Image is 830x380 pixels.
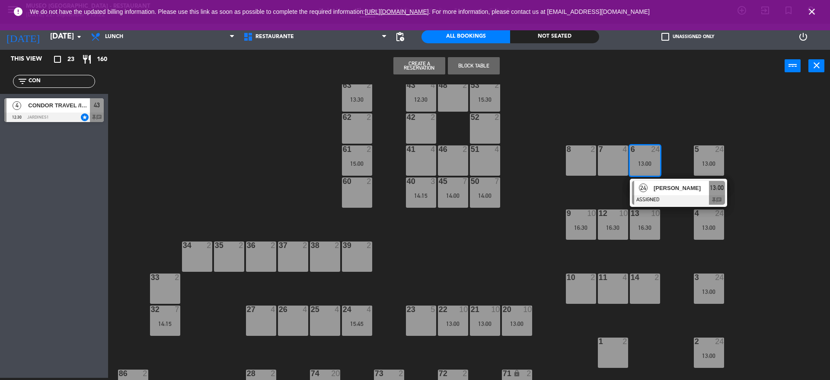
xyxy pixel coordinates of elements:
button: power_input [785,59,801,72]
div: 2 [399,370,404,377]
div: 2 [495,81,500,89]
div: 2 [271,370,276,377]
div: 3 [431,177,436,185]
div: 14:00 [438,193,468,199]
div: 13:00 [630,161,660,167]
div: 2 [271,242,276,249]
div: 2 [463,145,468,153]
span: 24 [639,184,648,192]
div: 24 [715,338,724,345]
i: restaurant [82,54,92,64]
div: 10 [651,209,660,217]
div: This view [4,54,62,64]
label: Unassigned only [661,33,714,41]
span: Lunch [105,34,123,40]
div: 2 [367,177,372,185]
div: 14:15 [406,193,436,199]
div: 16:30 [630,225,660,231]
div: 4 [367,306,372,313]
a: . For more information, please contact us at [EMAIL_ADDRESS][DOMAIN_NAME] [429,8,650,15]
div: 7 [495,177,500,185]
div: 2 [463,370,468,377]
div: 10 [619,209,628,217]
div: 7 [463,177,468,185]
div: 24 [715,209,724,217]
span: 23 [67,55,74,64]
div: 16:30 [566,225,596,231]
div: 2 [591,274,596,281]
div: 4 [495,145,500,153]
div: 4 [622,145,628,153]
div: 2 [207,242,212,249]
div: 13:00 [694,353,724,359]
div: 15:00 [342,161,372,167]
input: Filter by name... [28,77,95,86]
span: CONDOR TRAVEL /INSPECCION [28,101,90,110]
i: power_input [788,60,798,71]
div: 15:45 [342,321,372,327]
span: [PERSON_NAME] [654,184,709,193]
a: [URL][DOMAIN_NAME] [365,8,429,15]
div: 13:00 [694,161,724,167]
div: 13:30 [342,97,372,103]
i: arrow_drop_down [74,32,84,42]
div: 13:00 [502,321,532,327]
div: All Bookings [421,30,510,43]
div: 4 [622,274,628,281]
div: 2 [591,145,596,153]
div: 2 [367,81,372,89]
div: 2 [495,113,500,121]
div: 4 [271,306,276,313]
div: 24 [715,145,724,153]
div: 14:00 [470,193,500,199]
div: 4 [335,306,340,313]
div: 14:15 [150,321,180,327]
div: 13:00 [470,321,500,327]
div: 10 [491,306,500,313]
i: lock [513,370,520,377]
button: Create a Reservation [393,57,445,74]
div: 24 [715,274,724,281]
div: 2 [527,370,532,377]
div: 2 [654,274,660,281]
div: 13:00 [694,225,724,231]
div: 24 [651,145,660,153]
